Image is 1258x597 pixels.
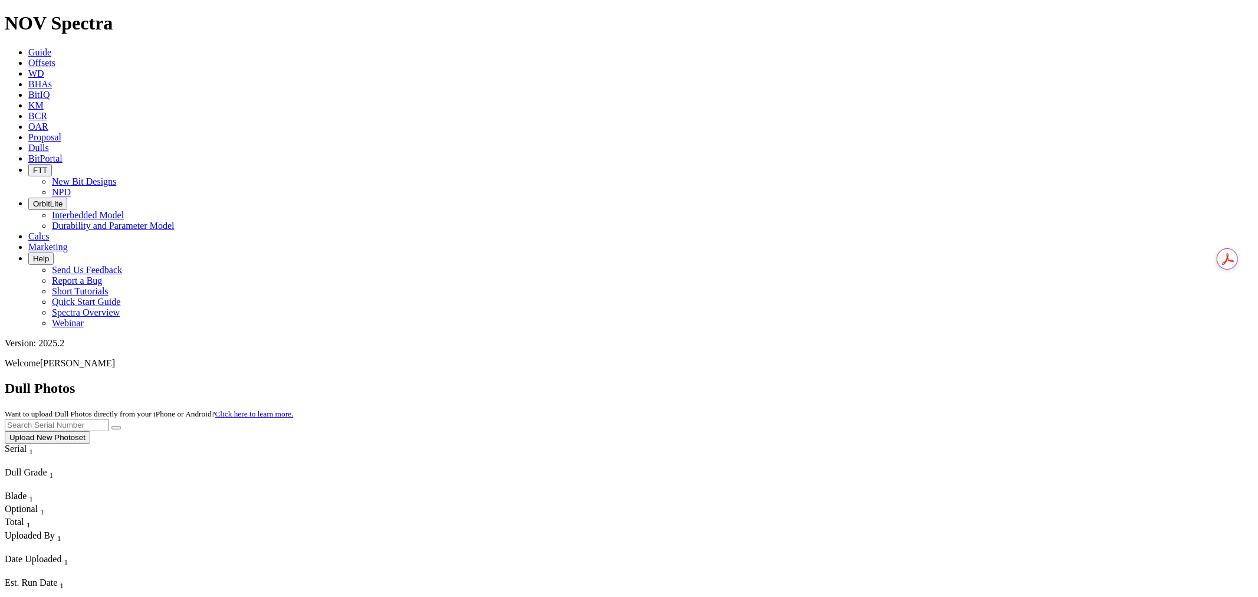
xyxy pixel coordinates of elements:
h1: NOV Spectra [5,12,1253,34]
div: Date Uploaded Sort None [5,554,93,567]
span: Dull Grade [5,467,47,477]
div: Column Menu [5,480,87,491]
button: Upload New Photoset [5,431,90,444]
sub: 1 [60,581,64,590]
a: BitPortal [28,153,63,163]
small: Want to upload Dull Photos directly from your iPhone or Android? [5,409,293,418]
a: Calcs [28,231,50,241]
a: Send Us Feedback [52,265,122,275]
span: Est. Run Date [5,578,57,588]
a: Dulls [28,143,49,153]
button: Help [28,252,54,265]
a: BCR [28,111,47,121]
div: Total Sort None [5,517,46,530]
div: Column Menu [5,567,93,578]
span: Sort None [29,491,33,501]
a: Quick Start Guide [52,297,120,307]
a: Guide [28,47,51,57]
div: Optional Sort None [5,504,46,517]
div: Est. Run Date Sort None [5,578,87,591]
a: Interbedded Model [52,210,124,220]
div: Sort None [5,554,93,578]
div: Blade Sort None [5,491,46,504]
a: Report a Bug [52,275,102,286]
sub: 1 [64,557,68,566]
span: [PERSON_NAME] [40,358,115,368]
sub: 1 [27,521,31,530]
a: WD [28,68,44,78]
span: Sort None [29,444,33,454]
a: Marketing [28,242,68,252]
a: Webinar [52,318,84,328]
sub: 1 [29,494,33,503]
span: Sort None [64,554,68,564]
div: Sort None [5,491,46,504]
sub: 1 [29,447,33,456]
span: Sort None [60,578,64,588]
sub: 1 [57,534,61,543]
span: Total [5,517,24,527]
sub: 1 [40,507,44,516]
span: FTT [33,166,47,175]
a: Spectra Overview [52,307,120,317]
div: Sort None [5,530,141,554]
div: Sort None [5,517,46,530]
h2: Dull Photos [5,380,1253,396]
a: Short Tutorials [52,286,109,296]
button: OrbitLite [28,198,67,210]
span: Serial [5,444,27,454]
input: Search Serial Number [5,419,109,431]
a: Durability and Parameter Model [52,221,175,231]
p: Welcome [5,358,1253,369]
span: Optional [5,504,38,514]
span: Help [33,254,49,263]
div: Version: 2025.2 [5,338,1253,349]
div: Sort None [5,467,87,491]
span: Date Uploaded [5,554,61,564]
div: Sort None [5,444,55,467]
a: KM [28,100,44,110]
span: Sort None [50,467,54,477]
a: BitIQ [28,90,50,100]
span: OrbitLite [33,199,63,208]
span: Blade [5,491,27,501]
a: Offsets [28,58,55,68]
a: Click here to learn more. [215,409,294,418]
div: Dull Grade Sort None [5,467,87,480]
span: Sort None [40,504,44,514]
a: Proposal [28,132,61,142]
div: Column Menu [5,543,141,554]
sub: 1 [50,471,54,480]
a: BHAs [28,79,52,89]
div: Uploaded By Sort None [5,530,141,543]
a: New Bit Designs [52,176,116,186]
div: Column Menu [5,457,55,467]
span: Sort None [27,517,31,527]
a: NPD [52,187,71,197]
div: Sort None [5,504,46,517]
div: Serial Sort None [5,444,55,457]
a: OAR [28,122,48,132]
button: FTT [28,164,52,176]
span: Uploaded By [5,530,55,540]
span: Sort None [57,530,61,540]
